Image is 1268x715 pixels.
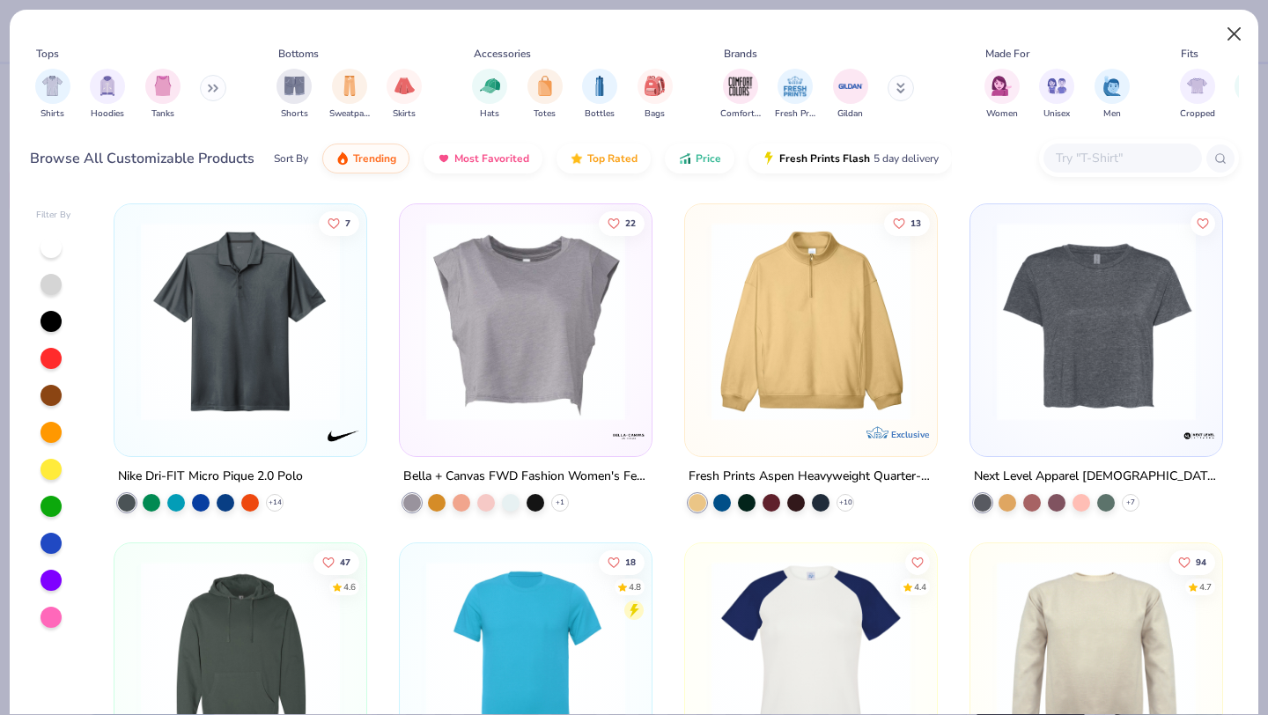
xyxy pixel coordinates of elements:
[724,46,757,62] div: Brands
[1196,557,1206,566] span: 94
[132,222,349,421] img: 21fda654-1eb2-4c2c-b188-be26a870e180
[326,418,361,453] img: Nike logo
[329,107,370,121] span: Sweatpants
[703,222,919,421] img: a5fef0f3-26ac-4d1f-8e04-62fc7b7c0c3a
[393,107,416,121] span: Skirts
[665,144,734,173] button: Price
[340,76,359,96] img: Sweatpants Image
[472,69,507,121] button: filter button
[424,144,542,173] button: Most Favorited
[833,69,868,121] button: filter button
[837,107,863,121] span: Gildan
[1095,69,1130,121] button: filter button
[910,218,921,227] span: 13
[454,151,529,166] span: Most Favorited
[387,69,422,121] button: filter button
[480,107,499,121] span: Hats
[720,69,761,121] div: filter for Comfort Colors
[527,69,563,121] button: filter button
[278,46,319,62] div: Bottoms
[582,69,617,121] div: filter for Bottles
[35,69,70,121] button: filter button
[35,69,70,121] div: filter for Shirts
[1126,498,1135,508] span: + 7
[118,466,303,488] div: Nike Dri-FIT Micro Pique 2.0 Polo
[629,580,641,593] div: 4.8
[284,76,305,96] img: Shorts Image
[1180,107,1215,121] span: Cropped
[638,69,673,121] button: filter button
[1187,76,1207,96] img: Cropped Image
[585,107,615,121] span: Bottles
[689,466,933,488] div: Fresh Prints Aspen Heavyweight Quarter-Zip
[90,69,125,121] div: filter for Hoodies
[153,76,173,96] img: Tanks Image
[1199,580,1212,593] div: 4.7
[1054,148,1190,168] input: Try "T-Shirt"
[587,151,638,166] span: Top Rated
[837,73,864,100] img: Gildan Image
[276,69,312,121] div: filter for Shorts
[437,151,451,166] img: most_fav.gif
[91,107,124,121] span: Hoodies
[775,69,815,121] button: filter button
[891,429,929,440] span: Exclusive
[329,69,370,121] button: filter button
[36,209,71,222] div: Filter By
[480,76,500,96] img: Hats Image
[335,151,350,166] img: trending.gif
[984,69,1020,121] button: filter button
[1039,69,1074,121] button: filter button
[281,107,308,121] span: Shorts
[274,151,308,166] div: Sort By
[779,151,870,166] span: Fresh Prints Flash
[322,144,409,173] button: Trending
[42,76,63,96] img: Shirts Image
[534,107,556,121] span: Totes
[527,69,563,121] div: filter for Totes
[30,148,254,169] div: Browse All Customizable Products
[353,151,396,166] span: Trending
[394,76,415,96] img: Skirts Image
[145,69,181,121] div: filter for Tanks
[276,69,312,121] button: filter button
[570,151,584,166] img: TopRated.gif
[599,210,645,235] button: Like
[557,144,651,173] button: Top Rated
[696,151,721,166] span: Price
[341,557,351,566] span: 47
[269,498,282,508] span: + 14
[974,466,1219,488] div: Next Level Apparel [DEMOGRAPHIC_DATA]' Festival Cali Crop T-Shirt
[1180,69,1215,121] div: filter for Cropped
[145,69,181,121] button: filter button
[314,549,360,574] button: Like
[986,107,1018,121] span: Women
[782,73,808,100] img: Fresh Prints Image
[1181,46,1198,62] div: Fits
[720,107,761,121] span: Comfort Colors
[838,498,851,508] span: + 10
[914,580,926,593] div: 4.4
[775,69,815,121] div: filter for Fresh Prints
[98,76,117,96] img: Hoodies Image
[727,73,754,100] img: Comfort Colors Image
[762,151,776,166] img: flash.gif
[90,69,125,121] button: filter button
[833,69,868,121] div: filter for Gildan
[1191,210,1215,235] button: Like
[1180,69,1215,121] button: filter button
[884,210,930,235] button: Like
[417,222,634,421] img: c768ab5a-8da2-4a2e-b8dd-29752a77a1e5
[1095,69,1130,121] div: filter for Men
[775,107,815,121] span: Fresh Prints
[634,222,851,421] img: fea30bab-9cee-4a4f-98cb-187d2db77708
[36,46,59,62] div: Tops
[611,418,646,453] img: Bella + Canvas logo
[638,69,673,121] div: filter for Bags
[582,69,617,121] button: filter button
[599,549,645,574] button: Like
[1169,549,1215,574] button: Like
[1103,107,1121,121] span: Men
[387,69,422,121] div: filter for Skirts
[474,46,531,62] div: Accessories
